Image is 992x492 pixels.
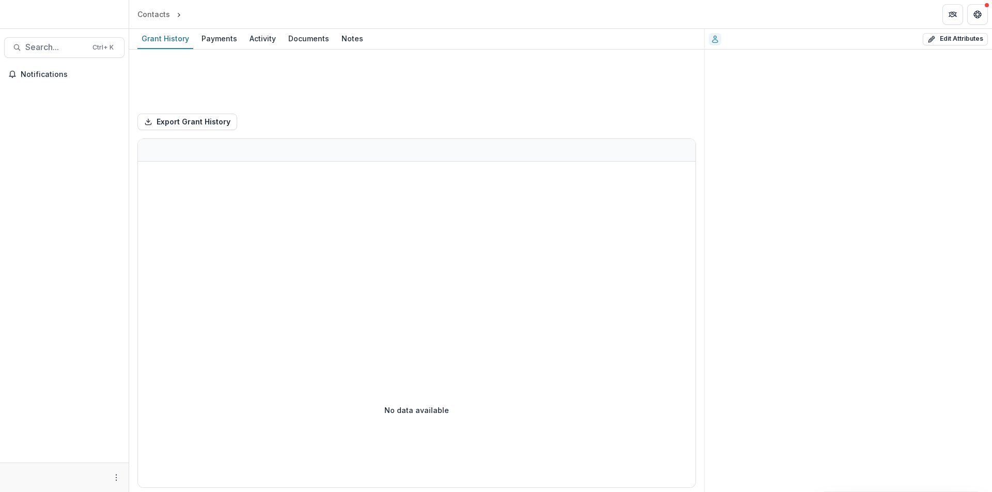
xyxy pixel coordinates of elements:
[133,7,227,22] nav: breadcrumb
[197,31,241,46] div: Payments
[942,4,963,25] button: Partners
[967,4,988,25] button: Get Help
[4,66,125,83] button: Notifications
[90,42,116,53] div: Ctrl + K
[25,42,86,52] span: Search...
[197,29,241,49] a: Payments
[923,33,988,45] button: Edit Attributes
[110,471,122,484] button: More
[337,31,367,46] div: Notes
[284,31,333,46] div: Documents
[4,37,125,58] button: Search...
[133,7,174,22] a: Contacts
[245,31,280,46] div: Activity
[21,70,120,79] span: Notifications
[137,29,193,49] a: Grant History
[384,405,449,416] p: No data available
[137,31,193,46] div: Grant History
[245,29,280,49] a: Activity
[284,29,333,49] a: Documents
[137,114,237,130] button: Export Grant History
[337,29,367,49] a: Notes
[137,9,170,20] div: Contacts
